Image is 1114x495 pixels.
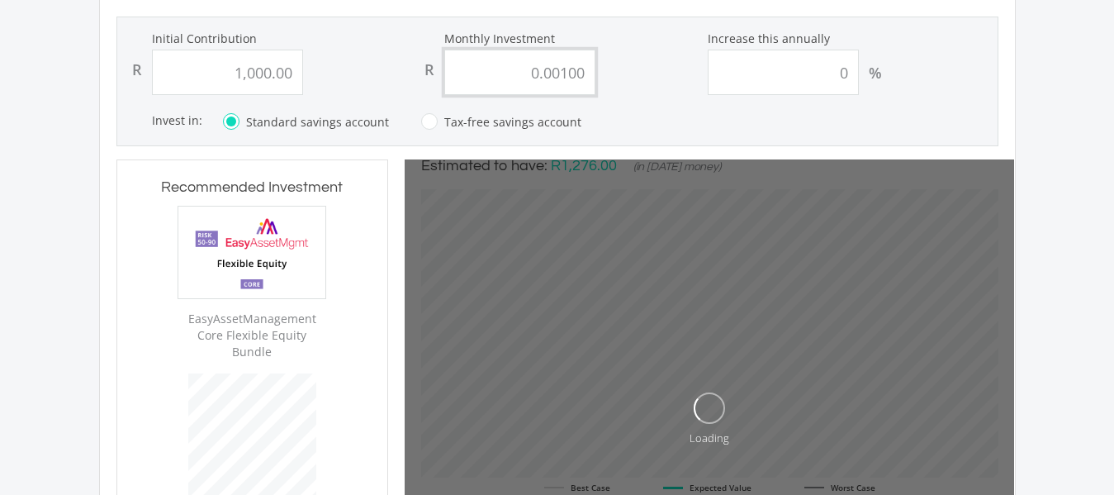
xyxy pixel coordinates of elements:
[152,112,997,132] div: Invest in:
[551,158,617,174] span: R1,276.00
[133,176,372,199] h3: Recommended Investment
[421,158,548,174] span: Estimated to have:
[178,207,325,297] img: EMPBundle_CEquity.png
[122,31,407,46] label: Initial Contribution
[424,59,434,79] div: R
[415,31,699,46] label: Monthly Investment
[869,63,882,83] div: %
[178,311,326,360] div: EasyAssetManagement Core Flexible Equity Bundle
[421,112,581,132] label: Tax-free savings account
[694,393,725,424] img: oval.svg
[708,31,993,46] label: Increase this annually
[223,112,389,132] label: Standard savings account
[132,59,142,79] div: R
[690,431,729,446] div: Loading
